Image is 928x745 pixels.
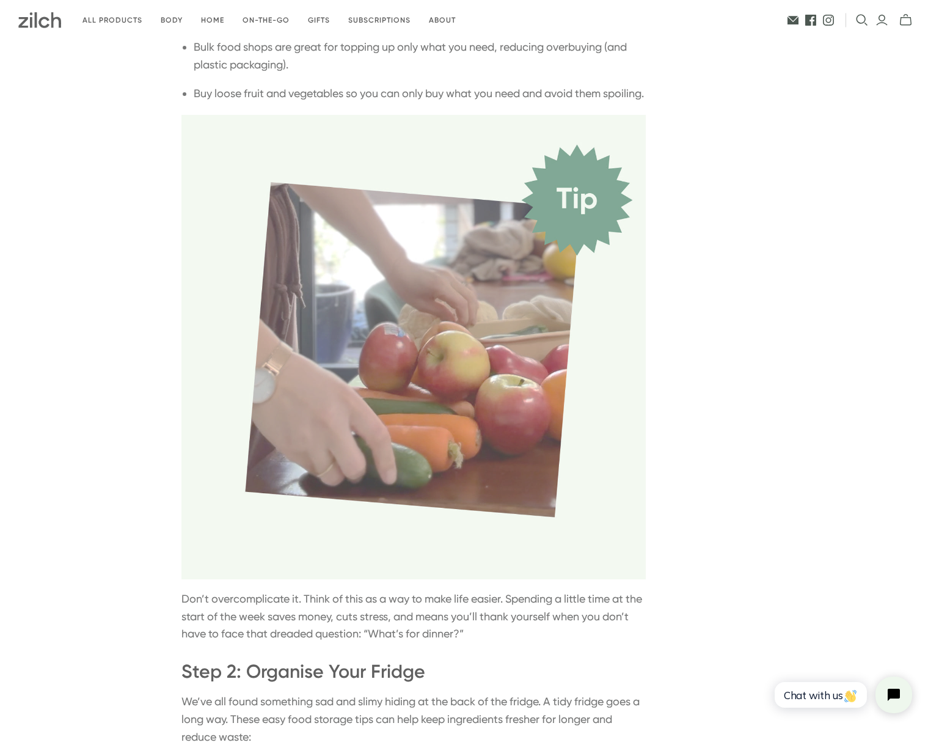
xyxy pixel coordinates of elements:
a: Home [192,6,233,35]
button: mini-cart-toggle [896,13,916,27]
a: Subscriptions [339,6,420,35]
a: About [420,6,465,35]
li: Bulk food shops are great for topping up only what you need, reducing overbuying (and plastic pac... [194,39,646,74]
a: Buy Loose Fruit and Veg to avoid wastage and the plastic packaging [181,339,646,352]
button: Open search [856,14,868,26]
h3: Step 2: Organise Your Fridge [181,662,646,682]
img: Zilch has done the hard yards and handpicked the best ethical and sustainable products for you an... [18,12,61,28]
li: Buy loose fruit and vegetables so you can only buy what you need and avoid them spoiling. [194,85,646,103]
iframe: Tidio Chat [761,666,923,724]
a: Body [152,6,192,35]
a: On-the-go [233,6,299,35]
a: Gifts [299,6,339,35]
a: Login [875,13,888,27]
a: All products [73,6,152,35]
p: Don’t overcomplicate it. Think of this as a way to make life easier. Spending a little time at th... [181,590,646,643]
